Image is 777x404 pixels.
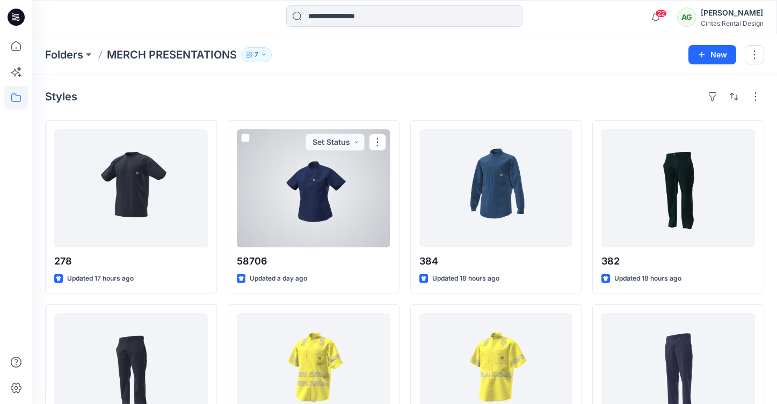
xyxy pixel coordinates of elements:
a: 382 [601,129,755,247]
p: Updated 18 hours ago [614,273,681,284]
p: MERCH PRESENTATIONS [107,47,237,62]
p: 382 [601,254,755,269]
h4: Styles [45,90,77,103]
a: 278 [54,129,208,247]
p: 58706 [237,254,390,269]
span: 22 [655,9,667,18]
p: Updated 18 hours ago [432,273,499,284]
p: 7 [255,49,258,61]
p: 384 [419,254,573,269]
a: 58706 [237,129,390,247]
button: New [688,45,736,64]
div: [PERSON_NAME] [701,6,764,19]
div: Cintas Rental Design [701,19,764,27]
p: Updated 17 hours ago [67,273,134,284]
p: 278 [54,254,208,269]
div: AG [677,8,696,27]
button: 7 [241,47,272,62]
p: Updated a day ago [250,273,307,284]
a: 384 [419,129,573,247]
a: Folders [45,47,83,62]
